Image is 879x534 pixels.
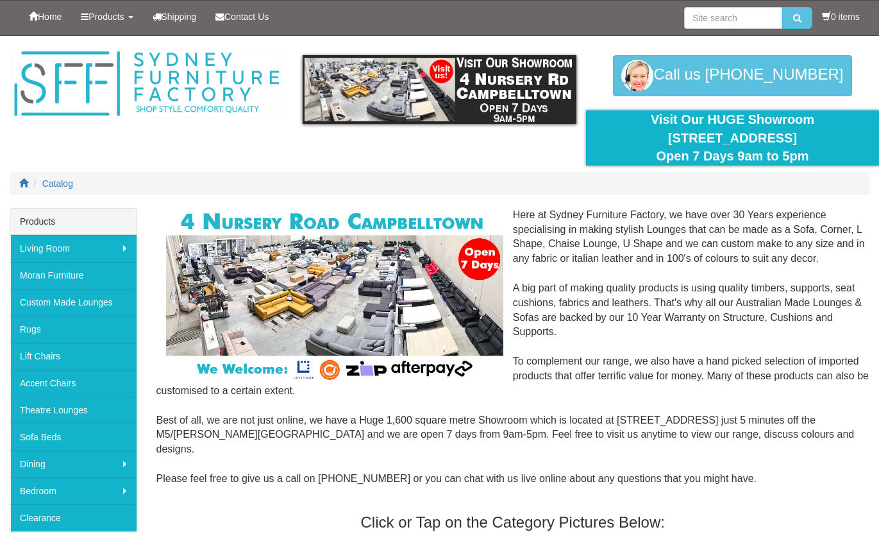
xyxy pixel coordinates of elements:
div: Here at Sydney Furniture Factory, we have over 30 Years experience specialising in making stylish... [156,208,870,501]
a: Clearance [10,504,137,531]
span: Home [38,12,62,22]
div: Products [10,209,137,235]
a: Rugs [10,316,137,343]
input: Site search [684,7,782,29]
img: Sydney Furniture Factory [10,49,283,119]
a: Shipping [143,1,206,33]
span: Contact Us [224,12,269,22]
img: Corner Modular Lounges [166,208,503,384]
a: Sofa Beds [10,424,137,451]
h3: Click or Tap on the Category Pictures Below: [156,514,870,531]
img: showroom.gif [303,55,576,124]
a: Catalog [42,178,73,189]
a: Products [71,1,142,33]
a: Accent Chairs [10,370,137,397]
a: Home [19,1,71,33]
a: Bedroom [10,478,137,504]
span: Products [88,12,124,22]
span: Shipping [162,12,197,22]
a: Custom Made Lounges [10,289,137,316]
a: Living Room [10,235,137,262]
a: Contact Us [206,1,278,33]
a: Dining [10,451,137,478]
li: 0 items [822,10,860,23]
a: Theatre Lounges [10,397,137,424]
a: Moran Furniture [10,262,137,289]
a: Lift Chairs [10,343,137,370]
div: Visit Our HUGE Showroom [STREET_ADDRESS] Open 7 Days 9am to 5pm [596,110,869,166]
